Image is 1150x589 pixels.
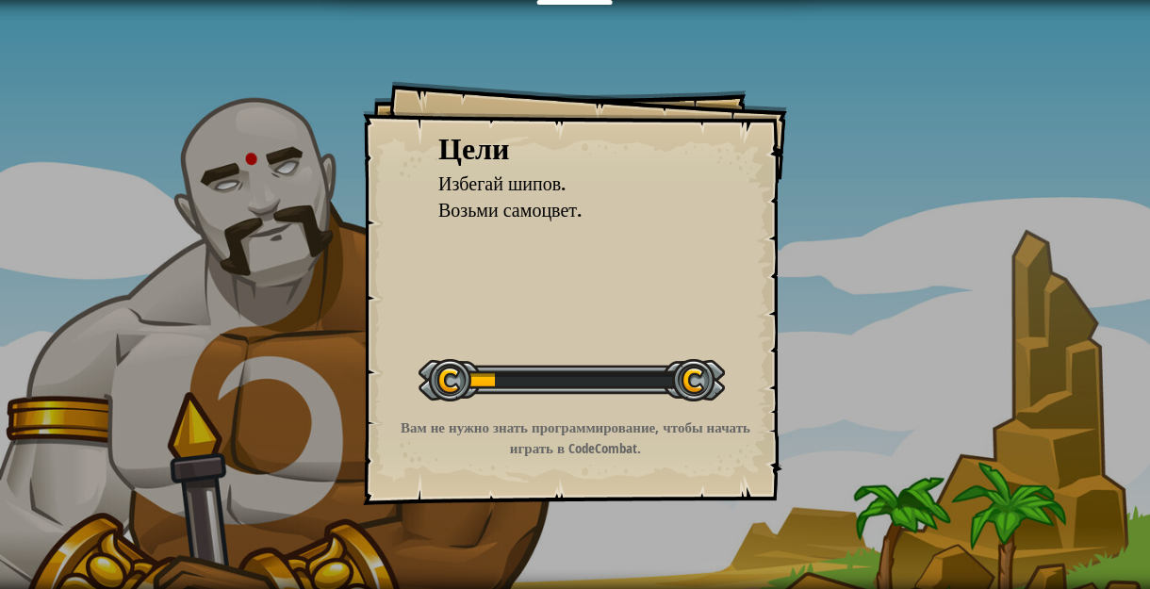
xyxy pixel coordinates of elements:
[415,197,707,224] li: Возьми самоцвет.
[438,197,582,222] span: Возьми самоцвет.
[415,171,707,198] li: Избегай шипов.
[438,127,712,171] div: Цели
[386,417,764,458] p: Вам не нужно знать программирование, чтобы начать играть в CodeCombat.
[438,171,566,196] span: Избегай шипов.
